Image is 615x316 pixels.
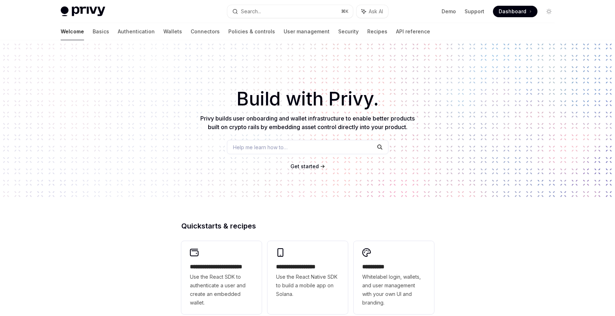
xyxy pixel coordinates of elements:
span: Build with Privy. [237,93,379,105]
a: Dashboard [493,6,537,17]
button: Search...⌘K [227,5,353,18]
span: Ask AI [369,8,383,15]
a: Welcome [61,23,84,40]
a: User management [284,23,330,40]
a: Basics [93,23,109,40]
a: Connectors [191,23,220,40]
span: Quickstarts & recipes [181,222,256,230]
a: Policies & controls [228,23,275,40]
a: Wallets [163,23,182,40]
span: Dashboard [499,8,526,15]
a: Recipes [367,23,387,40]
a: Authentication [118,23,155,40]
a: API reference [396,23,430,40]
span: Use the React SDK to authenticate a user and create an embedded wallet. [190,273,253,307]
button: Toggle dark mode [543,6,555,17]
a: Support [465,8,484,15]
img: light logo [61,6,105,16]
a: **** *****Whitelabel login, wallets, and user management with your own UI and branding. [354,241,434,314]
span: Whitelabel login, wallets, and user management with your own UI and branding. [362,273,425,307]
a: Security [338,23,359,40]
span: Privy builds user onboarding and wallet infrastructure to enable better products built on crypto ... [200,115,415,131]
a: Get started [290,163,319,170]
a: **** **** **** ***Use the React Native SDK to build a mobile app on Solana. [267,241,348,314]
div: Search... [241,7,261,16]
span: ⌘ K [341,9,349,14]
a: Demo [442,8,456,15]
span: Use the React Native SDK to build a mobile app on Solana. [276,273,339,298]
span: Help me learn how to… [233,143,288,151]
button: Ask AI [357,5,388,18]
span: Get started [290,163,319,169]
